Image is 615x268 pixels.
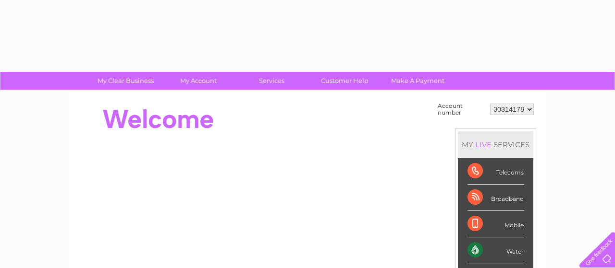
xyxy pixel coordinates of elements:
[467,158,524,185] div: Telecoms
[467,211,524,237] div: Mobile
[86,72,165,90] a: My Clear Business
[458,131,533,158] div: MY SERVICES
[467,185,524,211] div: Broadband
[159,72,238,90] a: My Account
[305,72,384,90] a: Customer Help
[467,237,524,264] div: Water
[435,100,488,118] td: Account number
[378,72,457,90] a: Make A Payment
[473,140,493,149] div: LIVE
[232,72,311,90] a: Services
